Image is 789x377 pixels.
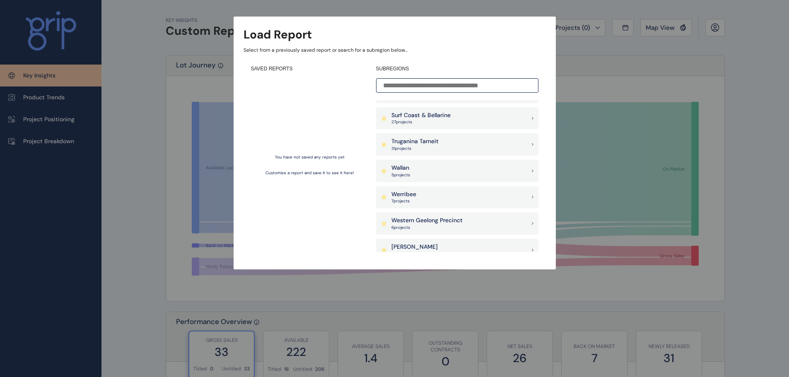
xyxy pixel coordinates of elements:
[376,65,538,72] h4: SUBREGIONS
[391,225,463,231] p: 6 project s
[244,26,312,43] h3: Load Report
[244,47,546,54] p: Select from a previously saved report or search for a subregion below...
[391,190,416,199] p: Werribee
[275,154,345,160] p: You have not saved any reports yet
[391,111,451,120] p: Surf Coast & Bellarine
[391,172,410,178] p: 5 project s
[251,65,369,72] h4: SAVED REPORTS
[391,119,451,125] p: 27 project s
[391,251,438,257] p: 25 project s
[391,243,438,251] p: [PERSON_NAME]
[391,164,410,172] p: Wallan
[265,170,354,176] p: Customize a report and save it to see it here!
[391,137,439,146] p: Truganina Tarneit
[391,146,439,151] p: 31 project s
[391,216,463,225] p: Western Geelong Precinct
[391,198,416,204] p: 7 project s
